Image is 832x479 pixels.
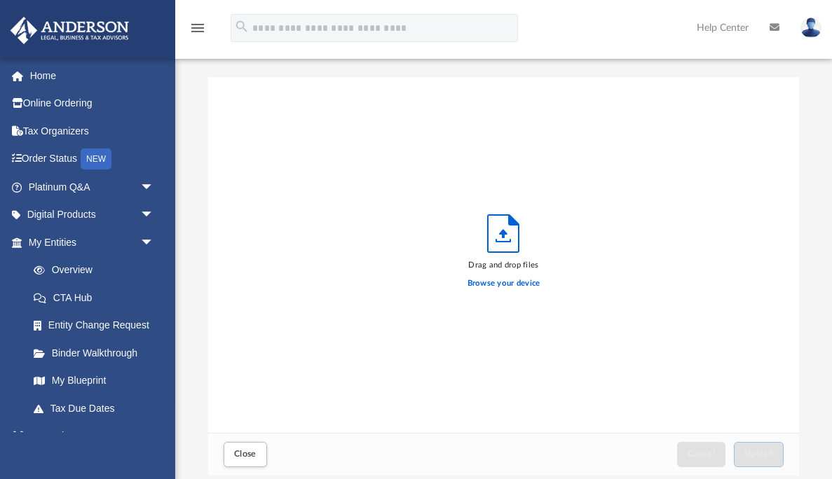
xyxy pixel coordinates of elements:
[10,145,175,174] a: Order StatusNEW
[10,201,175,229] a: Digital Productsarrow_drop_down
[140,422,168,451] span: arrow_drop_down
[800,18,821,38] img: User Pic
[140,201,168,230] span: arrow_drop_down
[677,442,726,466] button: Cancel
[234,19,250,34] i: search
[10,422,168,450] a: My Anderson Teamarrow_drop_down
[468,277,540,290] label: Browse your device
[234,450,257,458] span: Close
[10,90,175,118] a: Online Ordering
[81,148,111,169] div: NEW
[20,256,175,284] a: Overview
[10,62,175,90] a: Home
[20,284,175,312] a: CTA Hub
[140,228,168,257] span: arrow_drop_down
[10,228,175,256] a: My Entitiesarrow_drop_down
[224,442,267,466] button: Close
[208,77,799,475] div: Upload
[140,173,168,202] span: arrow_drop_down
[10,117,175,145] a: Tax Organizers
[189,27,206,36] a: menu
[468,259,540,272] div: Drag and drop files
[6,17,133,44] img: Anderson Advisors Platinum Portal
[688,450,716,458] span: Cancel
[20,312,175,340] a: Entity Change Request
[20,339,175,367] a: Binder Walkthrough
[10,173,175,201] a: Platinum Q&Aarrow_drop_down
[20,394,175,422] a: Tax Due Dates
[20,367,168,395] a: My Blueprint
[189,20,206,36] i: menu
